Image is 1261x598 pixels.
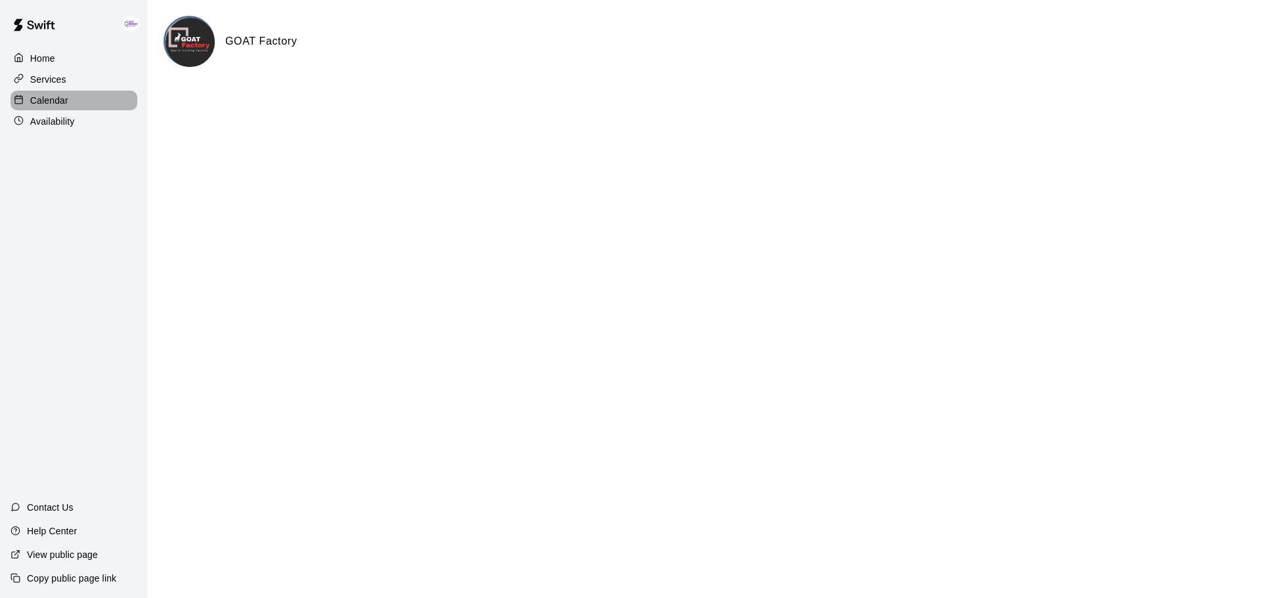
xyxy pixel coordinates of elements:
[123,16,139,32] img: Ally DeFosset
[11,91,137,110] a: Calendar
[120,11,148,37] div: Ally DeFosset
[27,524,77,538] p: Help Center
[30,52,55,65] p: Home
[30,94,68,107] p: Calendar
[30,73,66,86] p: Services
[27,572,116,585] p: Copy public page link
[11,49,137,68] a: Home
[11,70,137,89] a: Services
[30,115,75,128] p: Availability
[166,18,215,67] img: GOAT Factory logo
[11,112,137,131] a: Availability
[27,548,98,561] p: View public page
[225,33,297,50] h6: GOAT Factory
[27,501,74,514] p: Contact Us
